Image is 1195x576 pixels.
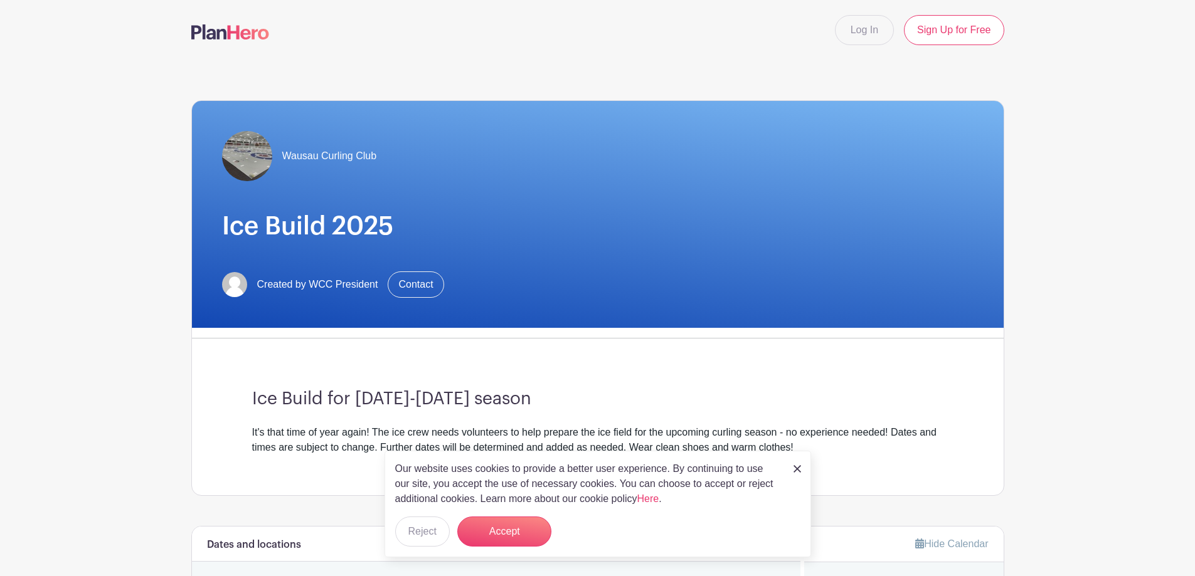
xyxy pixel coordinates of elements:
a: Hide Calendar [915,538,988,549]
div: It's that time of year again! The ice crew needs volunteers to help prepare the ice field for the... [252,425,943,455]
button: Reject [395,516,450,547]
button: Accept [457,516,551,547]
p: Our website uses cookies to provide a better user experience. By continuing to use our site, you ... [395,461,780,506]
h3: Ice Build for [DATE]-[DATE] season [252,389,943,410]
h1: Ice Build 2025 [222,211,974,241]
h6: Dates and locations [207,539,301,551]
span: Created by WCC President [257,277,378,292]
a: Log In [835,15,894,45]
a: Here [637,493,659,504]
img: logo-507f7623f17ff9eddc593b1ce0a138ce2505c220e1c5a4e2b4648c50719b7d32.svg [191,24,269,39]
img: close_button-5f87c8562297e5c2d7936805f587ecaba9071eb48480494691a3f1689db116b3.svg [794,465,801,473]
img: default-ce2991bfa6775e67f084385cd625a349d9dcbb7a52a09fb2fda1e96e2d18dcdb.png [222,272,247,297]
a: Sign Up for Free [904,15,1004,45]
a: Contact [388,271,443,298]
img: WCC%20ice%20field.jpg [222,131,272,181]
span: Wausau Curling Club [282,149,377,164]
